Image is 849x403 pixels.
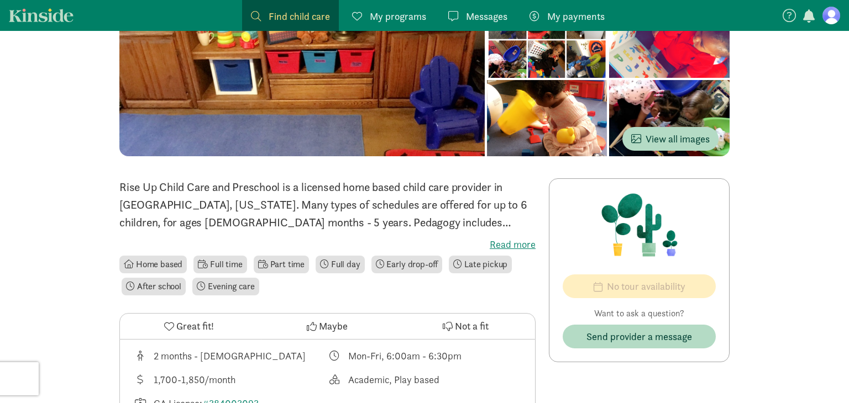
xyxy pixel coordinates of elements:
button: Great fit! [120,314,258,339]
button: No tour availability [563,274,716,298]
span: No tour availability [607,279,685,294]
li: Full time [193,256,247,273]
li: Home based [119,256,187,273]
li: Evening care [192,278,259,295]
span: Maybe [319,319,348,333]
div: Class schedule [328,348,522,363]
div: Average tuition for this program [133,372,328,387]
p: Rise Up Child Care and Preschool is a licensed home based child care provider in [GEOGRAPHIC_DATA... [119,178,536,231]
div: 1,700-1,850/month [154,372,235,387]
div: Mon-Fri, 6:00am - 6:30pm [348,348,462,363]
li: Late pickup [449,256,512,273]
span: Find child care [269,9,330,24]
li: Early drop-off [371,256,443,273]
li: Full day [316,256,365,273]
p: Want to ask a question? [563,307,716,320]
span: My programs [370,9,426,24]
button: Maybe [258,314,396,339]
li: Part time [254,256,309,273]
div: Age range for children that this provider cares for [133,348,328,363]
span: View all images [631,131,710,146]
button: View all images [622,127,719,151]
a: Kinside [9,8,74,22]
span: My payments [547,9,605,24]
span: Send provider a message [586,329,692,344]
span: Not a fit [455,319,489,333]
div: 2 months - [DEMOGRAPHIC_DATA] [154,348,306,363]
span: Messages [466,9,507,24]
button: Not a fit [397,314,535,339]
button: Send provider a message [563,325,716,348]
div: This provider's education philosophy [328,372,522,387]
span: Great fit! [176,319,214,333]
li: After school [122,278,186,295]
label: Read more [119,238,536,251]
div: Academic, Play based [348,372,439,387]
